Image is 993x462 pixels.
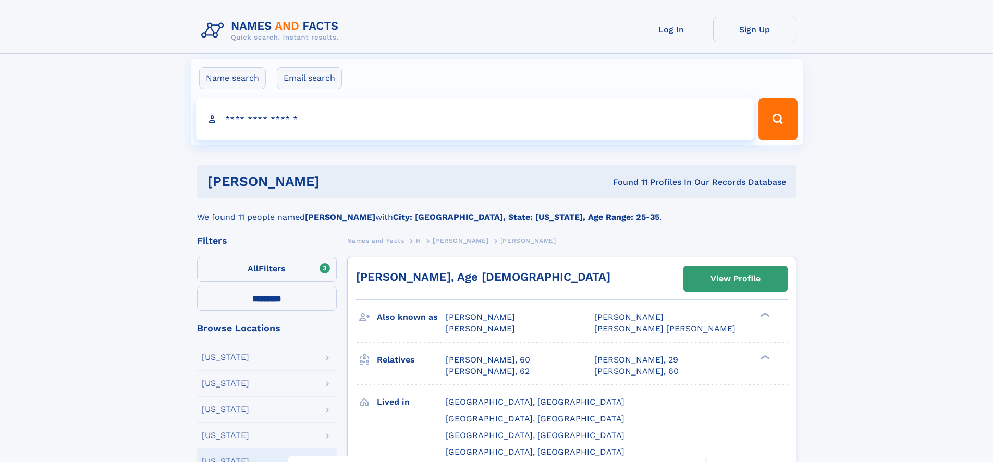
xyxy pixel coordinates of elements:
[433,234,488,247] a: [PERSON_NAME]
[347,234,404,247] a: Names and Facts
[594,354,678,366] a: [PERSON_NAME], 29
[196,98,754,140] input: search input
[199,67,266,89] label: Name search
[202,431,249,440] div: [US_STATE]
[594,312,664,322] span: [PERSON_NAME]
[630,17,713,42] a: Log In
[393,212,659,222] b: City: [GEOGRAPHIC_DATA], State: [US_STATE], Age Range: 25-35
[446,447,624,457] span: [GEOGRAPHIC_DATA], [GEOGRAPHIC_DATA]
[758,354,770,360] div: ❯
[758,98,797,140] button: Search Button
[197,323,337,333] div: Browse Locations
[446,414,624,423] span: [GEOGRAPHIC_DATA], [GEOGRAPHIC_DATA]
[197,198,796,223] div: We found 11 people named with .
[446,323,515,333] span: [PERSON_NAME]
[758,311,770,318] div: ❯
[446,366,530,377] a: [PERSON_NAME], 62
[594,366,679,377] a: [PERSON_NAME], 60
[713,17,796,42] a: Sign Up
[446,430,624,440] span: [GEOGRAPHIC_DATA], [GEOGRAPHIC_DATA]
[377,393,446,411] h3: Lived in
[207,175,467,188] h1: [PERSON_NAME]
[377,308,446,326] h3: Also known as
[202,379,249,388] div: [US_STATE]
[684,266,787,291] a: View Profile
[197,17,347,45] img: Logo Names and Facts
[416,234,421,247] a: H
[433,237,488,244] span: [PERSON_NAME]
[305,212,375,222] b: [PERSON_NAME]
[446,312,515,322] span: [PERSON_NAME]
[500,237,556,244] span: [PERSON_NAME]
[248,264,259,273] span: All
[416,237,421,244] span: H
[446,397,624,407] span: [GEOGRAPHIC_DATA], [GEOGRAPHIC_DATA]
[594,323,735,333] span: [PERSON_NAME] [PERSON_NAME]
[446,354,530,366] a: [PERSON_NAME], 60
[466,177,786,188] div: Found 11 Profiles In Our Records Database
[197,236,337,245] div: Filters
[710,267,761,291] div: View Profile
[356,270,610,283] a: [PERSON_NAME], Age [DEMOGRAPHIC_DATA]
[202,353,249,361] div: [US_STATE]
[197,257,337,282] label: Filters
[377,351,446,369] h3: Relatives
[202,405,249,414] div: [US_STATE]
[277,67,342,89] label: Email search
